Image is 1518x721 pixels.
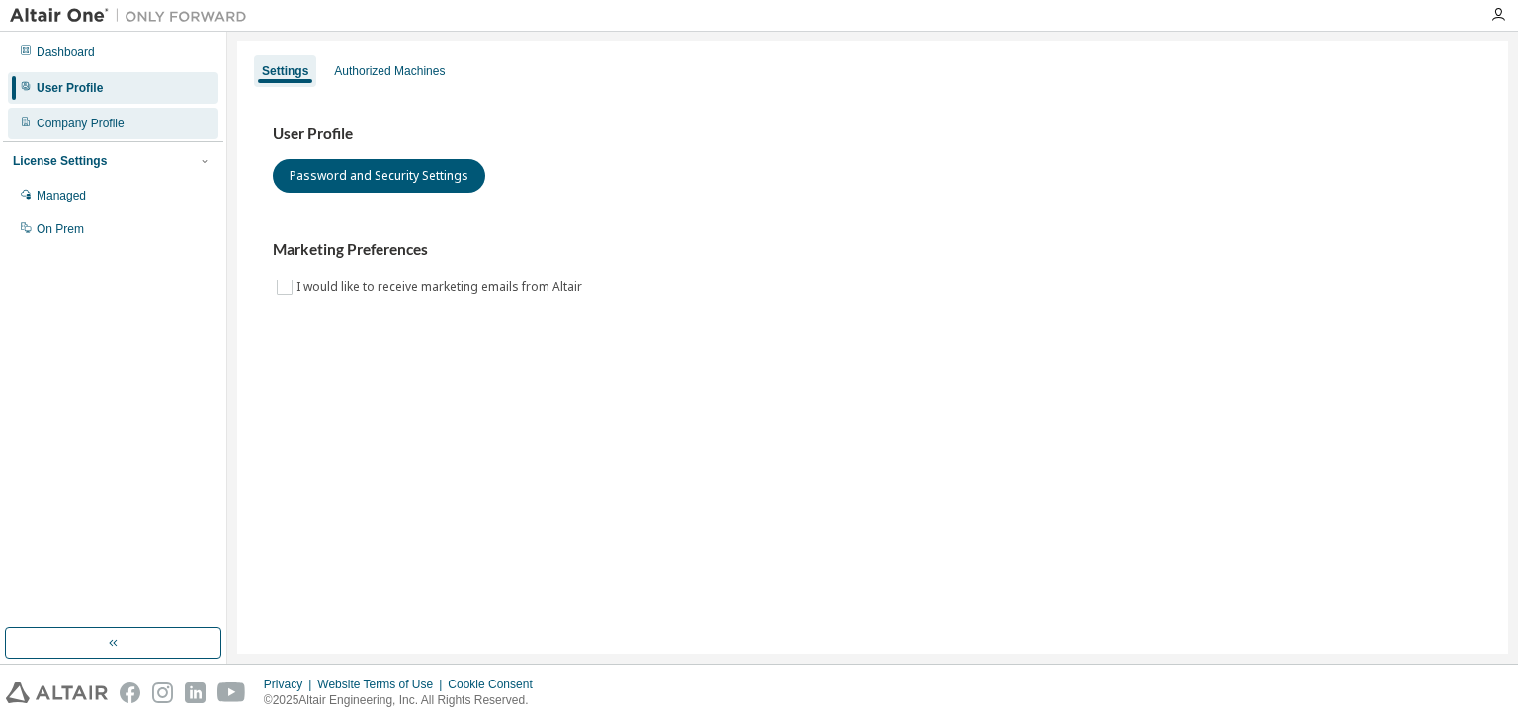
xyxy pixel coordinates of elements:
[296,276,586,299] label: I would like to receive marketing emails from Altair
[217,682,246,703] img: youtube.svg
[6,682,108,703] img: altair_logo.svg
[273,124,1473,144] h3: User Profile
[262,63,308,79] div: Settings
[37,116,125,131] div: Company Profile
[273,159,485,193] button: Password and Security Settings
[37,80,103,96] div: User Profile
[264,677,317,692] div: Privacy
[10,6,257,26] img: Altair One
[185,682,206,703] img: linkedin.svg
[13,153,107,169] div: License Settings
[152,682,173,703] img: instagram.svg
[273,240,1473,260] h3: Marketing Preferences
[37,44,95,60] div: Dashboard
[264,692,545,709] p: © 2025 Altair Engineering, Inc. All Rights Reserved.
[120,682,140,703] img: facebook.svg
[334,63,445,79] div: Authorized Machines
[448,677,544,692] div: Cookie Consent
[317,677,448,692] div: Website Terms of Use
[37,188,86,203] div: Managed
[37,221,84,237] div: On Prem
